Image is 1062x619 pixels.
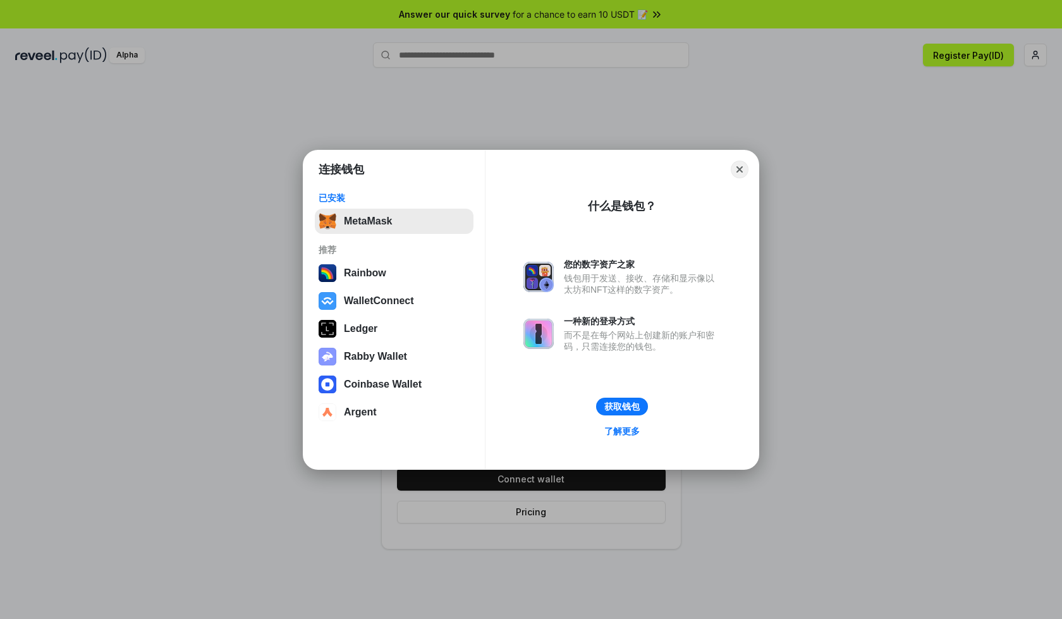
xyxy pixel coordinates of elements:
[319,292,336,310] img: svg+xml,%3Csvg%20width%3D%2228%22%20height%3D%2228%22%20viewBox%3D%220%200%2028%2028%22%20fill%3D...
[319,264,336,282] img: svg+xml,%3Csvg%20width%3D%22120%22%20height%3D%22120%22%20viewBox%3D%220%200%20120%20120%22%20fil...
[604,426,640,437] div: 了解更多
[523,262,554,292] img: svg+xml,%3Csvg%20xmlns%3D%22http%3A%2F%2Fwww.w3.org%2F2000%2Fsvg%22%20fill%3D%22none%22%20viewBox...
[344,295,414,307] div: WalletConnect
[596,398,648,415] button: 获取钱包
[315,260,473,286] button: Rainbow
[564,273,721,295] div: 钱包用于发送、接收、存储和显示像以太坊和NFT这样的数字资产。
[344,407,377,418] div: Argent
[315,209,473,234] button: MetaMask
[597,423,647,439] a: 了解更多
[564,316,721,327] div: 一种新的登录方式
[564,259,721,270] div: 您的数字资产之家
[344,351,407,362] div: Rabby Wallet
[344,323,377,334] div: Ledger
[319,192,470,204] div: 已安装
[319,244,470,255] div: 推荐
[564,329,721,352] div: 而不是在每个网站上创建新的账户和密码，只需连接您的钱包。
[319,162,364,177] h1: 连接钱包
[319,348,336,365] img: svg+xml,%3Csvg%20xmlns%3D%22http%3A%2F%2Fwww.w3.org%2F2000%2Fsvg%22%20fill%3D%22none%22%20viewBox...
[588,199,656,214] div: 什么是钱包？
[315,288,473,314] button: WalletConnect
[315,316,473,341] button: Ledger
[731,161,748,178] button: Close
[604,401,640,412] div: 获取钱包
[344,267,386,279] div: Rainbow
[319,320,336,338] img: svg+xml,%3Csvg%20xmlns%3D%22http%3A%2F%2Fwww.w3.org%2F2000%2Fsvg%22%20width%3D%2228%22%20height%3...
[319,376,336,393] img: svg+xml,%3Csvg%20width%3D%2228%22%20height%3D%2228%22%20viewBox%3D%220%200%2028%2028%22%20fill%3D...
[344,379,422,390] div: Coinbase Wallet
[315,400,473,425] button: Argent
[523,319,554,349] img: svg+xml,%3Csvg%20xmlns%3D%22http%3A%2F%2Fwww.w3.org%2F2000%2Fsvg%22%20fill%3D%22none%22%20viewBox...
[319,403,336,421] img: svg+xml,%3Csvg%20width%3D%2228%22%20height%3D%2228%22%20viewBox%3D%220%200%2028%2028%22%20fill%3D...
[315,372,473,397] button: Coinbase Wallet
[315,344,473,369] button: Rabby Wallet
[344,216,392,227] div: MetaMask
[319,212,336,230] img: svg+xml,%3Csvg%20fill%3D%22none%22%20height%3D%2233%22%20viewBox%3D%220%200%2035%2033%22%20width%...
